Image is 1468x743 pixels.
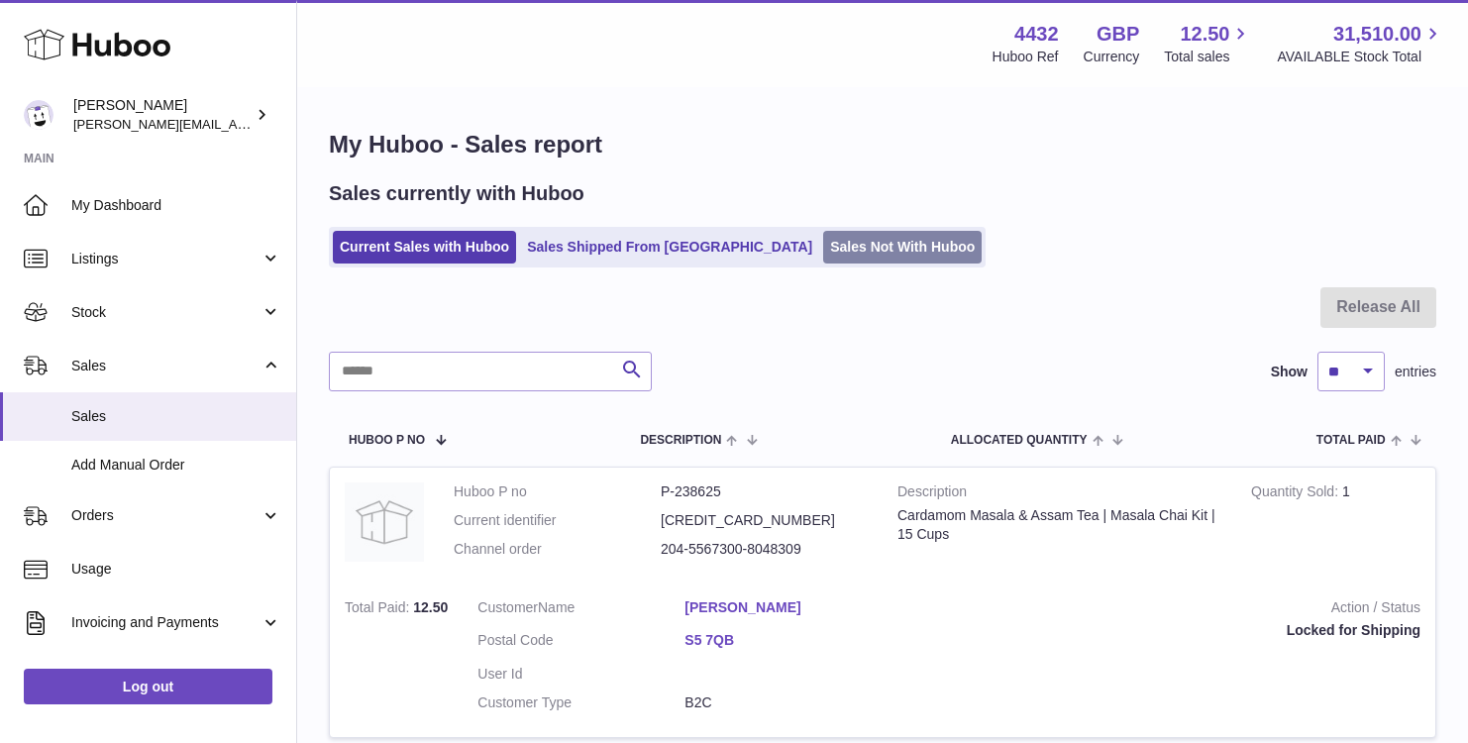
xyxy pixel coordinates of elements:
[1316,434,1386,447] span: Total paid
[661,482,868,501] dd: P-238625
[477,631,684,655] dt: Postal Code
[661,511,868,530] dd: [CREDIT_CARD_NUMBER]
[71,456,281,475] span: Add Manual Order
[71,357,261,375] span: Sales
[73,96,252,134] div: [PERSON_NAME]
[1084,48,1140,66] div: Currency
[413,599,448,615] span: 12.50
[921,621,1420,640] div: Locked for Shipping
[1395,363,1436,381] span: entries
[71,196,281,215] span: My Dashboard
[921,598,1420,622] strong: Action / Status
[684,598,891,617] a: [PERSON_NAME]
[1277,21,1444,66] a: 31,510.00 AVAILABLE Stock Total
[477,598,684,622] dt: Name
[684,693,891,712] dd: B2C
[684,631,891,650] a: S5 7QB
[329,129,1436,160] h1: My Huboo - Sales report
[1097,21,1139,48] strong: GBP
[1164,21,1252,66] a: 12.50 Total sales
[454,511,661,530] dt: Current identifier
[71,506,261,525] span: Orders
[24,100,53,130] img: akhil@amalachai.com
[71,613,261,632] span: Invoicing and Payments
[345,482,424,562] img: no-photo.jpg
[951,434,1088,447] span: ALLOCATED Quantity
[71,250,261,268] span: Listings
[477,599,538,615] span: Customer
[520,231,819,264] a: Sales Shipped From [GEOGRAPHIC_DATA]
[349,434,425,447] span: Huboo P no
[454,482,661,501] dt: Huboo P no
[897,482,1221,506] strong: Description
[823,231,982,264] a: Sales Not With Huboo
[1333,21,1421,48] span: 31,510.00
[71,303,261,322] span: Stock
[640,434,721,447] span: Description
[1271,363,1308,381] label: Show
[477,693,684,712] dt: Customer Type
[73,116,397,132] span: [PERSON_NAME][EMAIL_ADDRESS][DOMAIN_NAME]
[661,540,868,559] dd: 204-5567300-8048309
[1014,21,1059,48] strong: 4432
[993,48,1059,66] div: Huboo Ref
[333,231,516,264] a: Current Sales with Huboo
[897,506,1221,544] div: Cardamom Masala & Assam Tea | Masala Chai Kit | 15 Cups
[345,599,413,620] strong: Total Paid
[477,665,684,684] dt: User Id
[1236,468,1435,584] td: 1
[454,540,661,559] dt: Channel order
[1277,48,1444,66] span: AVAILABLE Stock Total
[329,180,584,207] h2: Sales currently with Huboo
[24,669,272,704] a: Log out
[1164,48,1252,66] span: Total sales
[1180,21,1229,48] span: 12.50
[71,407,281,426] span: Sales
[1251,483,1342,504] strong: Quantity Sold
[71,560,281,579] span: Usage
